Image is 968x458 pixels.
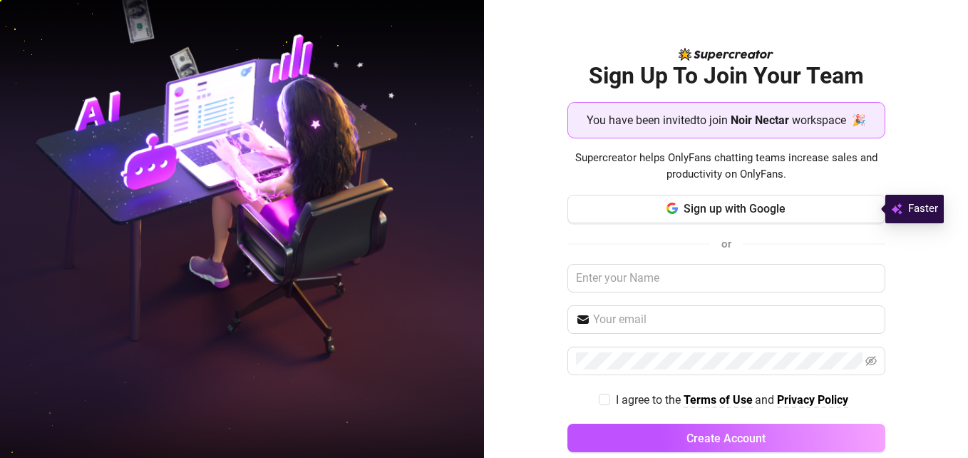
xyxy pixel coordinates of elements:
[777,393,848,408] a: Privacy Policy
[908,200,938,218] span: Faster
[567,424,885,452] button: Create Account
[567,61,885,91] h2: Sign Up To Join Your Team
[684,393,753,408] a: Terms of Use
[891,200,902,218] img: svg%3e
[721,238,731,250] span: or
[567,195,885,223] button: Sign up with Google
[679,48,773,61] img: logo-BBDzfeDw.svg
[865,355,877,367] span: eye-invisible
[731,113,789,127] strong: Noir Nectar
[684,202,786,215] span: Sign up with Google
[684,393,753,407] strong: Terms of Use
[567,150,885,183] span: Supercreator helps OnlyFans chatting teams increase sales and productivity on OnlyFans.
[686,432,766,445] span: Create Account
[587,111,728,129] span: You have been invited to join
[755,393,777,407] span: and
[593,311,877,328] input: Your email
[777,393,848,407] strong: Privacy Policy
[616,393,684,407] span: I agree to the
[567,264,885,292] input: Enter your Name
[792,111,866,129] span: workspace 🎉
